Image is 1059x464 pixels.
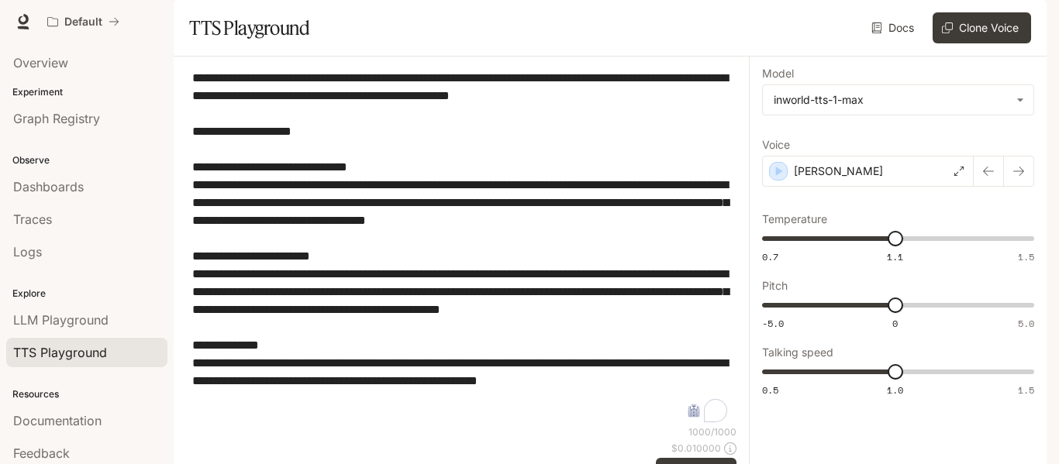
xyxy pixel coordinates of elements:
span: -5.0 [762,317,784,330]
span: 1.5 [1018,383,1034,397]
textarea: To enrich screen reader interactions, please activate Accessibility in Grammarly extension settings [192,69,730,425]
button: Clone Voice [933,12,1031,43]
p: Voice [762,139,790,150]
button: All workspaces [40,6,126,37]
div: inworld-tts-1-max [763,85,1033,115]
p: 1000 / 1000 [688,425,736,438]
span: 0.5 [762,383,778,397]
span: 1.1 [887,250,903,263]
p: Default [64,15,102,29]
p: $ 0.010000 [671,442,721,455]
p: Model [762,68,794,79]
span: 5.0 [1018,317,1034,330]
span: 0.7 [762,250,778,263]
span: 1.5 [1018,250,1034,263]
h1: TTS Playground [189,12,309,43]
span: 0 [892,317,898,330]
p: Talking speed [762,347,833,358]
span: 1.0 [887,383,903,397]
p: Pitch [762,280,788,291]
p: Temperature [762,214,827,225]
div: inworld-tts-1-max [774,92,1009,108]
a: Docs [868,12,920,43]
p: [PERSON_NAME] [794,163,883,179]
